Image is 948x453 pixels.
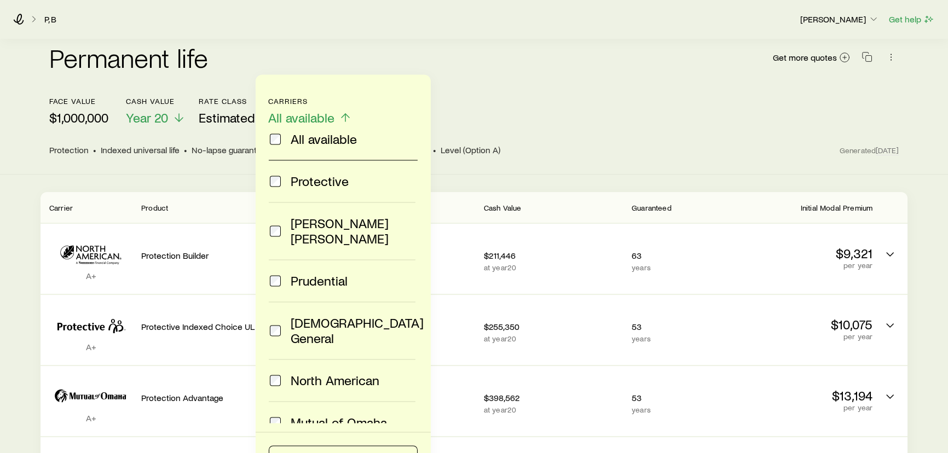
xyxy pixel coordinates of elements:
[199,97,255,106] p: Rate Class
[800,13,880,26] button: [PERSON_NAME]
[184,144,187,155] span: •
[141,203,168,212] span: Product
[101,144,180,155] span: Indexed universal life
[632,405,725,414] p: years
[49,110,108,125] p: $1,000,000
[141,250,327,261] p: Protection Builder
[441,144,500,155] span: Level (Option A)
[632,203,672,212] span: Guaranteed
[801,203,872,212] span: Initial Modal Premium
[632,263,725,272] p: years
[733,317,872,332] p: $10,075
[199,110,255,125] span: Estimated
[733,388,872,403] p: $13,194
[484,405,623,414] p: at year 20
[192,144,391,155] span: No-lapse guarantee until age [DEMOGRAPHIC_DATA]
[484,392,623,403] p: $398,562
[49,44,208,71] h2: Permanent life
[199,97,255,126] button: Rate ClassEstimated
[93,144,96,155] span: •
[773,53,837,62] span: Get more quotes
[484,263,623,272] p: at year 20
[49,270,132,281] p: A+
[126,110,168,125] span: Year 20
[840,146,899,155] span: Generated
[268,110,334,125] span: All available
[49,97,108,106] p: face value
[733,332,872,341] p: per year
[888,13,935,26] button: Get help
[49,144,89,155] span: Protection
[49,203,73,212] span: Carrier
[126,97,186,126] button: Cash ValueYear 20
[141,321,327,332] p: Protective Indexed Choice UL 9-23
[733,246,872,261] p: $9,321
[268,97,352,106] p: Carriers
[44,14,57,25] a: P, B
[141,392,327,403] p: Protection Advantage
[733,261,872,270] p: per year
[126,97,186,106] p: Cash Value
[49,341,132,352] p: A+
[433,144,436,155] span: •
[484,250,623,261] p: $211,446
[772,51,851,64] a: Get more quotes
[632,392,725,403] p: 53
[484,321,623,332] p: $255,350
[632,334,725,343] p: years
[49,413,132,423] p: A+
[632,250,725,261] p: 63
[876,146,899,155] span: [DATE]
[733,403,872,412] p: per year
[484,334,623,343] p: at year 20
[800,14,879,25] p: [PERSON_NAME]
[484,203,522,212] span: Cash Value
[632,321,725,332] p: 53
[268,97,352,126] button: CarriersAll available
